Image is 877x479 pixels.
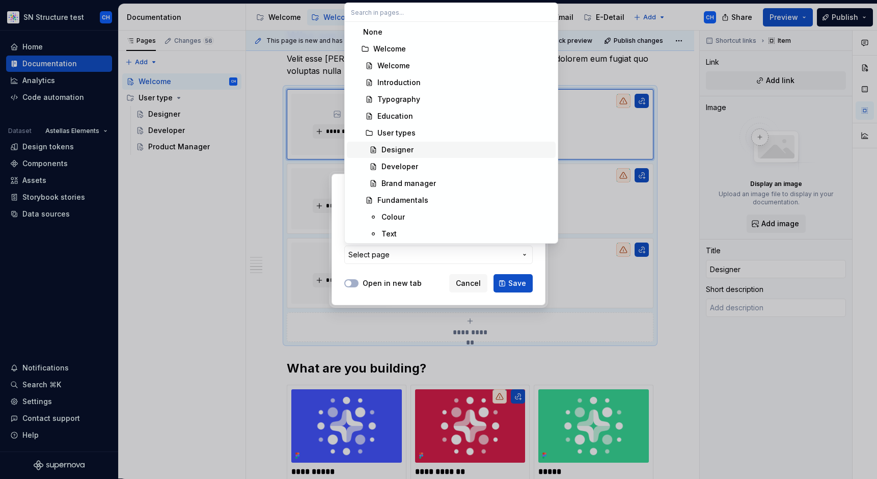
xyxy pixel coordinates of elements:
input: Search in pages... [345,3,558,21]
div: Typography [377,94,420,104]
div: Welcome [377,61,410,71]
div: User types [377,128,416,138]
div: Fundamentals [377,195,428,205]
div: Education [377,111,413,121]
div: Text [381,229,397,239]
div: None [363,27,382,37]
div: Introduction [377,77,421,88]
div: Welcome [373,44,406,54]
div: Brand manager [381,178,436,189]
div: Search in pages... [345,22,558,243]
div: Designer [381,145,414,155]
div: Developer [381,162,418,172]
div: Colour [381,212,405,222]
